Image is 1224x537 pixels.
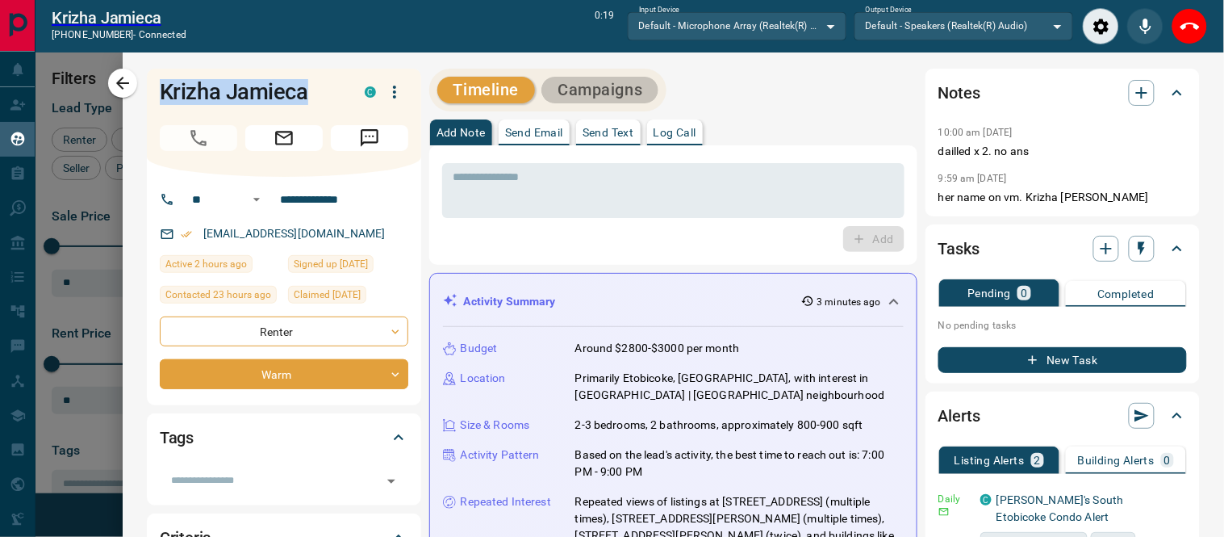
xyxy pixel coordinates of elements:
[866,5,912,15] label: Output Device
[461,340,498,357] p: Budget
[595,8,614,44] p: 0:19
[437,127,486,138] p: Add Note
[938,80,980,106] h2: Notes
[955,455,1025,466] p: Listing Alerts
[575,447,904,480] p: Based on the lead's activity, the best time to reach out is: 7:00 PM - 9:00 PM
[996,493,1124,523] a: [PERSON_NAME]'s South Etobicoke Condo Alert
[461,370,506,387] p: Location
[938,127,1013,138] p: 10:00 am [DATE]
[52,27,186,42] p: [PHONE_NUMBER] -
[575,370,904,404] p: Primarily Etobicoke, [GEOGRAPHIC_DATA], with interest in [GEOGRAPHIC_DATA] | [GEOGRAPHIC_DATA] ne...
[203,227,386,240] a: [EMAIL_ADDRESS][DOMAIN_NAME]
[288,286,408,308] div: Tue Sep 16 2025
[160,359,408,389] div: Warm
[181,229,192,240] svg: Email Verified
[160,79,340,105] h1: Krizha Jamieca
[938,236,980,262] h2: Tasks
[160,125,237,151] span: Call
[938,492,971,506] p: Daily
[938,347,1187,373] button: New Task
[938,143,1187,160] p: dailled x 2. no ans
[938,313,1187,338] p: No pending tasks
[464,293,556,310] p: Activity Summary
[165,256,247,272] span: Active 2 hours ago
[575,340,740,357] p: Around $2800-$3000 per month
[1083,8,1119,44] div: Audio Settings
[817,295,881,309] p: 3 minutes ago
[294,287,361,303] span: Claimed [DATE]
[1078,455,1155,466] p: Building Alerts
[980,494,992,506] div: condos.ca
[160,425,194,451] h2: Tags
[245,125,323,151] span: Email
[575,417,863,434] p: 2-3 bedrooms, 2 bathrooms, approximately 800-900 sqft
[331,125,408,151] span: Message
[639,5,680,15] label: Input Device
[1127,8,1163,44] div: Mute
[247,190,266,209] button: Open
[380,470,403,493] button: Open
[1034,455,1041,466] p: 2
[967,287,1011,299] p: Pending
[160,317,408,346] div: Renter
[52,8,186,27] h2: Krizha Jamieca
[461,417,530,434] p: Size & Rooms
[443,287,904,317] div: Activity Summary3 minutes ago
[1164,455,1171,466] p: 0
[541,77,658,103] button: Campaigns
[1097,288,1155,300] p: Completed
[461,447,540,464] p: Activity Pattern
[288,255,408,278] div: Sat Sep 13 2025
[938,73,1187,112] div: Notes
[938,229,1187,268] div: Tasks
[505,127,563,138] p: Send Email
[139,29,186,40] span: connected
[461,493,551,510] p: Repeated Interest
[628,12,846,40] div: Default - Microphone Array (Realtek(R) Audio)
[160,418,408,457] div: Tags
[938,506,950,518] svg: Email
[938,403,980,429] h2: Alerts
[165,287,271,303] span: Contacted 23 hours ago
[294,256,368,272] span: Signed up [DATE]
[938,396,1187,435] div: Alerts
[938,173,1007,184] p: 9:59 am [DATE]
[365,86,376,98] div: condos.ca
[1172,8,1208,44] div: End Call
[583,127,634,138] p: Send Text
[160,286,280,308] div: Tue Sep 16 2025
[1021,287,1027,299] p: 0
[654,127,696,138] p: Log Call
[160,255,280,278] div: Wed Sep 17 2025
[938,189,1187,206] p: her name on vm. Krizha [PERSON_NAME]
[437,77,536,103] button: Timeline
[854,12,1073,40] div: Default - Speakers (Realtek(R) Audio)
